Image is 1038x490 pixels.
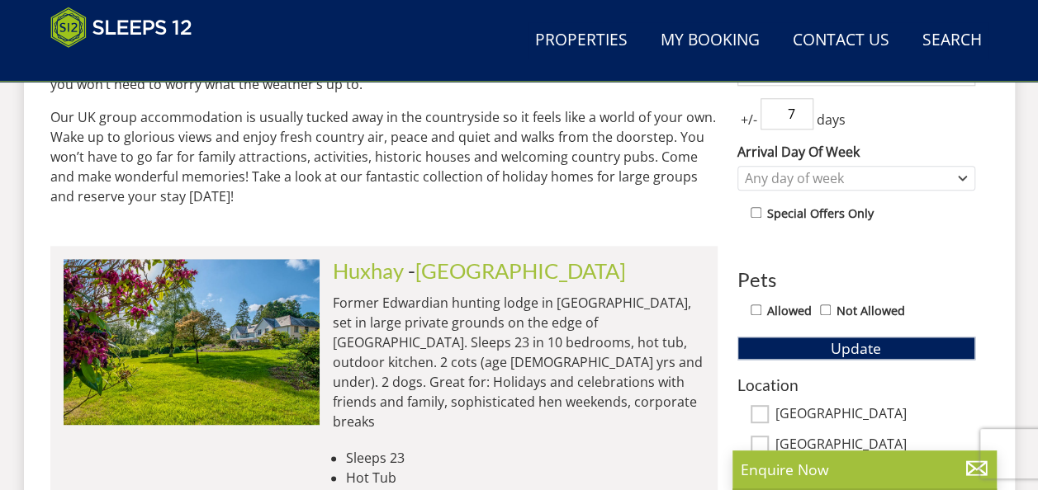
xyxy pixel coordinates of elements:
[50,107,718,206] p: Our UK group accommodation is usually tucked away in the countryside so it feels like a world of ...
[333,258,404,283] a: Huxhay
[767,302,812,320] label: Allowed
[654,22,766,59] a: My Booking
[737,269,975,290] h3: Pets
[767,205,874,223] label: Special Offers Only
[415,258,626,283] a: [GEOGRAPHIC_DATA]
[737,376,975,393] h3: Location
[737,166,975,191] div: Combobox
[50,7,192,48] img: Sleeps 12
[346,468,704,488] li: Hot Tub
[813,110,849,130] span: days
[737,337,975,360] button: Update
[741,169,955,187] div: Any day of week
[775,406,975,424] label: [GEOGRAPHIC_DATA]
[42,58,216,72] iframe: Customer reviews powered by Trustpilot
[837,302,905,320] label: Not Allowed
[831,338,881,358] span: Update
[737,142,975,162] label: Arrival Day Of Week
[786,22,896,59] a: Contact Us
[408,258,626,283] span: -
[528,22,634,59] a: Properties
[346,448,704,468] li: Sleeps 23
[64,259,320,424] img: duxhams-somerset-holiday-accomodation-sleeps-12.original.jpg
[775,436,975,455] label: [GEOGRAPHIC_DATA]
[916,22,988,59] a: Search
[737,110,761,130] span: +/-
[741,459,988,480] p: Enquire Now
[333,293,704,431] p: Former Edwardian hunting lodge in [GEOGRAPHIC_DATA], set in large private grounds on the edge of ...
